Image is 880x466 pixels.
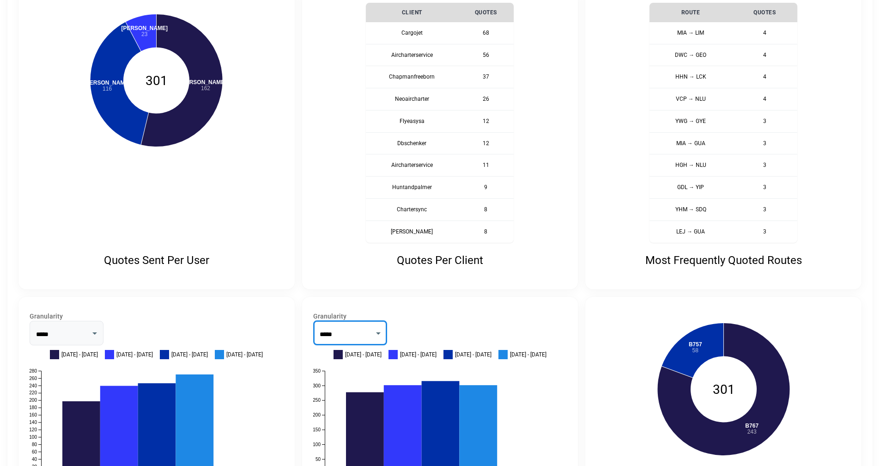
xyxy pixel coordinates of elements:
[61,352,98,357] span: [DATE] - [DATE]
[103,85,112,92] tspan: 116
[29,376,37,381] text: 260
[397,254,483,267] p: Quotes Per Client
[458,199,514,221] td: 8
[649,132,732,154] th: MIA → GUA
[116,352,153,357] span: [DATE] - [DATE]
[712,382,734,397] text: 301
[366,110,458,132] th: Flyeasysa
[84,79,131,86] tspan: [PERSON_NAME]
[689,341,702,348] tspan: B757
[313,368,321,374] text: 350
[649,88,732,110] th: VCP → NLU
[29,391,37,396] text: 220
[366,154,458,177] th: Aircharterservice
[645,254,802,267] p: Most Frequently Quoted Routes
[732,199,797,221] td: 3
[313,312,567,321] label: Granularity
[29,412,37,417] text: 160
[747,429,756,435] tspan: 243
[458,110,514,132] td: 12
[180,79,231,85] tspan: [PERSON_NAME]...
[732,66,797,88] td: 4
[458,22,514,44] td: 68
[226,352,263,357] span: [DATE] - [DATE]
[30,312,284,321] label: Granularity
[732,22,797,44] td: 4
[732,154,797,177] td: 3
[29,427,37,432] text: 120
[32,442,37,447] text: 80
[29,368,37,374] text: 280
[366,177,458,199] th: Huntandpalmer
[510,352,546,357] span: [DATE] - [DATE]
[104,254,209,267] p: Quotes Sent Per User
[458,3,514,22] th: Quotes
[732,88,797,110] td: 4
[732,3,797,22] th: Quotes
[29,435,37,440] text: 100
[313,398,321,403] text: 250
[121,25,168,31] tspan: [PERSON_NAME]
[692,347,698,354] tspan: 58
[649,22,732,44] th: MIA → LIM
[458,177,514,199] td: 9
[29,420,37,425] text: 140
[400,352,437,357] span: [DATE] - [DATE]
[458,44,514,66] td: 56
[649,154,732,177] th: HGH → NLU
[201,85,210,92] tspan: 162
[29,405,37,411] text: 180
[649,44,732,66] th: DWC → GEO
[366,199,458,221] th: Chartersync
[458,154,514,177] td: 11
[366,66,458,88] th: Chapmanfreeborn
[316,457,321,462] text: 50
[29,383,37,388] text: 240
[141,31,148,37] tspan: 23
[366,22,458,44] th: Cargojet
[458,221,514,242] td: 8
[649,66,732,88] th: HHN → LCK
[732,44,797,66] td: 4
[649,3,732,22] th: Route
[732,221,797,242] td: 3
[649,177,732,199] th: GDL → YIP
[458,132,514,154] td: 12
[32,449,37,454] text: 60
[732,132,797,154] td: 3
[32,457,37,462] text: 40
[649,199,732,221] th: YHM → SDQ
[455,352,492,357] span: [DATE] - [DATE]
[29,398,37,403] text: 200
[313,412,321,417] text: 200
[649,110,732,132] th: YWG → GYE
[458,66,514,88] td: 37
[732,110,797,132] td: 3
[745,423,759,429] tspan: B767
[366,44,458,66] th: Aircharterservice
[366,3,458,22] th: Client
[649,221,732,242] th: LEJ → GUA
[458,88,514,110] td: 26
[366,3,514,243] table: simple table
[649,3,797,243] table: simple table
[313,383,321,388] text: 300
[732,177,797,199] td: 3
[313,427,321,432] text: 150
[313,442,321,447] text: 100
[366,88,458,110] th: Neoaircharter
[366,132,458,154] th: Dbschenker
[366,221,458,242] th: [PERSON_NAME]
[345,352,382,357] span: [DATE] - [DATE]
[146,73,168,88] text: 301
[171,352,208,357] span: [DATE] - [DATE]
